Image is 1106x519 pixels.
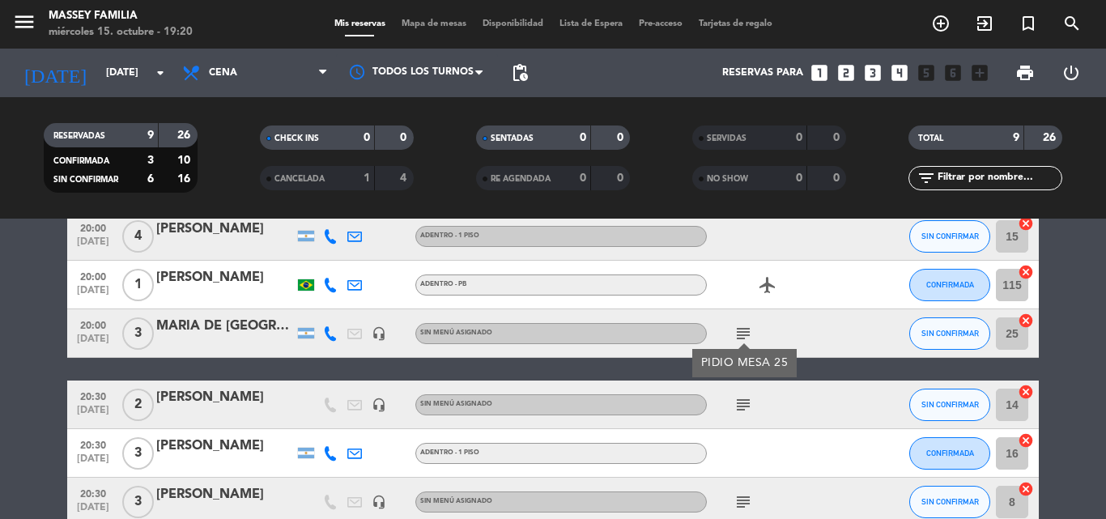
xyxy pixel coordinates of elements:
[400,172,410,184] strong: 4
[918,134,943,143] span: TOTAL
[862,62,883,83] i: looks_3
[917,168,936,188] i: filter_list
[53,176,118,184] span: SIN CONFIRMAR
[147,130,154,141] strong: 9
[177,130,194,141] strong: 26
[926,449,974,457] span: CONFIRMADA
[73,285,113,304] span: [DATE]
[491,175,551,183] span: RE AGENDADA
[833,132,843,143] strong: 0
[73,236,113,255] span: [DATE]
[73,405,113,423] span: [DATE]
[122,437,154,470] span: 3
[909,269,990,301] button: CONFIRMADA
[1048,49,1094,97] div: LOG OUT
[921,400,979,409] span: SIN CONFIRMAR
[1018,215,1034,232] i: cancel
[734,492,753,512] i: subject
[209,67,237,79] span: Cena
[326,19,393,28] span: Mis reservas
[758,275,777,295] i: airplanemode_active
[156,267,294,288] div: [PERSON_NAME]
[617,172,627,184] strong: 0
[707,134,747,143] span: SERVIDAS
[942,62,963,83] i: looks_6
[1061,63,1081,83] i: power_settings_new
[151,63,170,83] i: arrow_drop_down
[49,8,193,24] div: MASSEY FAMILIA
[1062,14,1082,33] i: search
[372,398,386,412] i: headset_mic
[73,453,113,472] span: [DATE]
[49,24,193,40] div: miércoles 15. octubre - 19:20
[73,334,113,352] span: [DATE]
[420,498,492,504] span: Sin menú asignado
[691,19,781,28] span: Tarjetas de regalo
[909,317,990,350] button: SIN CONFIRMAR
[1018,384,1034,400] i: cancel
[420,449,479,456] span: Adentro - 1 Piso
[156,316,294,337] div: MARIA DE [GEOGRAPHIC_DATA][PERSON_NAME]
[122,220,154,253] span: 4
[936,169,1061,187] input: Filtrar por nombre...
[734,324,753,343] i: subject
[491,134,534,143] span: SENTADAS
[156,436,294,457] div: [PERSON_NAME]
[420,281,466,287] span: Adentro - PB
[809,62,830,83] i: looks_one
[889,62,910,83] i: looks_4
[122,317,154,350] span: 3
[147,173,154,185] strong: 6
[177,173,194,185] strong: 16
[631,19,691,28] span: Pre-acceso
[73,483,113,502] span: 20:30
[909,220,990,253] button: SIN CONFIRMAR
[969,62,990,83] i: add_box
[1043,132,1059,143] strong: 26
[420,232,479,239] span: Adentro - 1 Piso
[177,155,194,166] strong: 10
[722,67,803,79] span: Reservas para
[926,280,974,289] span: CONFIRMADA
[975,14,994,33] i: exit_to_app
[420,330,492,336] span: Sin menú asignado
[734,395,753,415] i: subject
[53,132,105,140] span: RESERVADAS
[580,132,586,143] strong: 0
[364,132,370,143] strong: 0
[53,157,109,165] span: CONFIRMADA
[147,155,154,166] strong: 3
[393,19,474,28] span: Mapa de mesas
[909,389,990,421] button: SIN CONFIRMAR
[73,266,113,285] span: 20:00
[12,10,36,34] i: menu
[833,172,843,184] strong: 0
[73,315,113,334] span: 20:00
[156,219,294,240] div: [PERSON_NAME]
[364,172,370,184] strong: 1
[73,218,113,236] span: 20:00
[474,19,551,28] span: Disponibilidad
[1013,132,1019,143] strong: 9
[931,14,951,33] i: add_circle_outline
[551,19,631,28] span: Lista de Espera
[12,55,98,91] i: [DATE]
[122,389,154,421] span: 2
[1018,313,1034,329] i: cancel
[274,175,325,183] span: CANCELADA
[73,386,113,405] span: 20:30
[122,486,154,518] span: 3
[701,355,789,372] div: PIDIO MESA 25
[420,401,492,407] span: Sin menú asignado
[916,62,937,83] i: looks_5
[921,232,979,240] span: SIN CONFIRMAR
[796,172,802,184] strong: 0
[372,326,386,341] i: headset_mic
[510,63,530,83] span: pending_actions
[836,62,857,83] i: looks_two
[1019,14,1038,33] i: turned_in_not
[122,269,154,301] span: 1
[274,134,319,143] span: CHECK INS
[156,387,294,408] div: [PERSON_NAME]
[909,486,990,518] button: SIN CONFIRMAR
